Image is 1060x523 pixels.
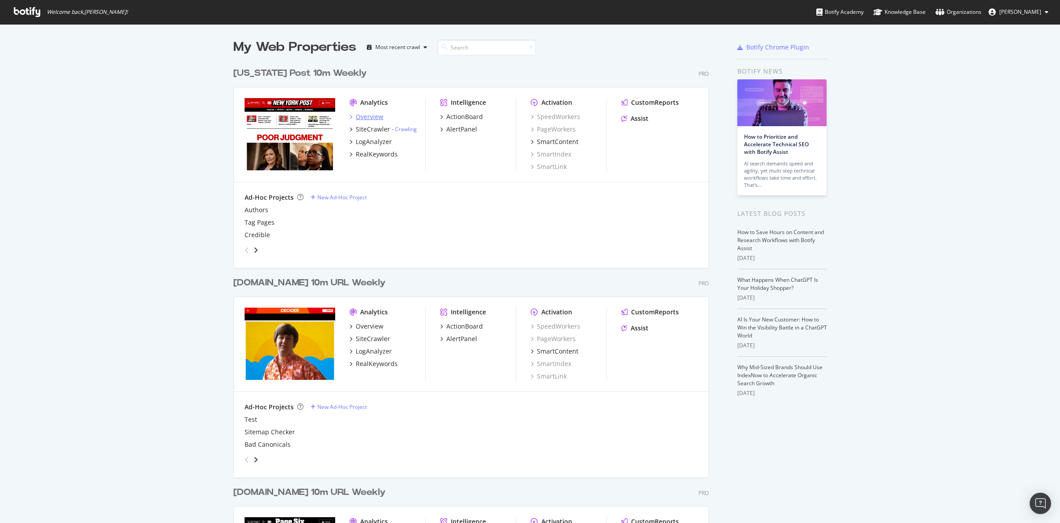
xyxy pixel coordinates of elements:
div: CustomReports [631,308,679,317]
div: [DATE] [737,254,827,262]
a: How to Prioritize and Accelerate Technical SEO with Botify Assist [744,133,809,156]
div: [US_STATE] Post 10m Weekly [233,67,367,80]
a: SpeedWorkers [531,112,580,121]
a: PageWorkers [531,334,576,343]
a: [US_STATE] Post 10m Weekly [233,67,370,80]
a: Assist [621,324,648,333]
a: [DOMAIN_NAME] 10m URL Weekly [233,276,389,289]
div: Analytics [360,308,388,317]
div: Latest Blog Posts [737,209,827,218]
a: ActionBoard [440,322,483,331]
a: AlertPanel [440,334,477,343]
a: SmartLink [531,372,567,381]
a: SiteCrawler- Crawling [349,125,417,134]
div: AI search demands speed and agility, yet multi-step technical workflows take time and effort. Tha... [744,160,820,189]
div: [DATE] [737,294,827,302]
div: [DOMAIN_NAME] 10m URL Weekly [233,486,386,499]
div: Analytics [360,98,388,107]
input: Search [438,40,536,55]
a: SiteCrawler [349,334,390,343]
div: SiteCrawler [356,334,390,343]
div: RealKeywords [356,359,398,368]
div: AlertPanel [446,334,477,343]
a: LogAnalyzer [349,347,392,356]
div: Organizations [935,8,981,16]
div: Intelligence [451,308,486,317]
a: AI Is Your New Customer: How to Win the Visibility Battle in a ChatGPT World [737,316,827,339]
div: Botify Chrome Plugin [746,43,809,52]
a: Credible [245,231,270,239]
a: Assist [621,114,648,123]
img: How to Prioritize and Accelerate Technical SEO with Botify Assist [737,79,827,126]
div: Assist [631,114,648,123]
div: New Ad-Hoc Project [317,194,367,201]
div: Pro [698,489,709,497]
a: Sitemap Checker [245,428,295,437]
span: Brendan O'Connell [999,8,1041,16]
div: Intelligence [451,98,486,107]
button: [PERSON_NAME] [981,5,1056,19]
a: SpeedWorkers [531,322,580,331]
a: RealKeywords [349,359,398,368]
a: SmartContent [531,347,578,356]
div: Botify news [737,66,827,76]
div: My Web Properties [233,38,356,56]
div: Activation [541,98,572,107]
a: SmartLink [531,162,567,171]
a: ActionBoard [440,112,483,121]
a: SmartIndex [531,150,571,159]
button: Most recent crawl [363,40,431,54]
div: Botify Academy [816,8,864,16]
div: ActionBoard [446,112,483,121]
div: Ad-Hoc Projects [245,403,294,412]
div: Pro [698,280,709,287]
div: Assist [631,324,648,333]
a: Why Mid-Sized Brands Should Use IndexNow to Accelerate Organic Search Growth [737,363,823,387]
a: Crawling [395,125,417,133]
a: Test [245,415,257,424]
a: Tag Pages [245,218,274,227]
a: PageWorkers [531,125,576,134]
div: New Ad-Hoc Project [317,403,367,411]
div: LogAnalyzer [356,347,392,356]
div: Activation [541,308,572,317]
a: CustomReports [621,98,679,107]
a: Botify Chrome Plugin [737,43,809,52]
div: angle-left [241,243,253,257]
div: angle-right [253,455,259,464]
a: New Ad-Hoc Project [311,194,367,201]
img: www.Nypost.com [245,98,335,170]
div: Pro [698,70,709,78]
a: Bad Canonicals [245,440,291,449]
div: angle-right [253,246,259,255]
a: Authors [245,206,268,214]
div: angle-left [241,453,253,467]
a: How to Save Hours on Content and Research Workflows with Botify Assist [737,228,824,252]
div: [DATE] [737,389,827,397]
div: Most recent crawl [375,45,420,50]
div: SmartContent [537,347,578,356]
div: [DOMAIN_NAME] 10m URL Weekly [233,276,386,289]
div: Overview [356,112,383,121]
div: ActionBoard [446,322,483,331]
a: SmartContent [531,137,578,146]
div: Ad-Hoc Projects [245,193,294,202]
a: SmartIndex [531,359,571,368]
span: Welcome back, [PERSON_NAME] ! [47,8,128,16]
a: AlertPanel [440,125,477,134]
div: [DATE] [737,342,827,350]
a: RealKeywords [349,150,398,159]
div: CustomReports [631,98,679,107]
div: RealKeywords [356,150,398,159]
div: Knowledge Base [873,8,926,16]
a: LogAnalyzer [349,137,392,146]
